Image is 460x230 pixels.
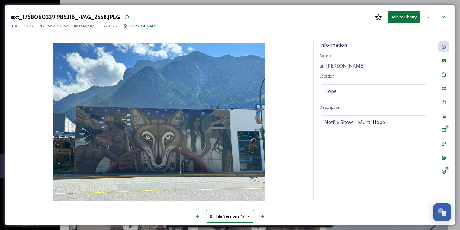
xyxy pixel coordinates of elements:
div: 0 [445,125,449,129]
span: Location [320,73,335,79]
span: 866.84 kB [100,23,117,29]
span: Description [320,104,340,110]
div: 0 [445,166,449,171]
span: 2048 px x 1536 px [39,23,68,29]
span: Netflix Show | Mural Hope [324,119,385,126]
button: File Versions(1) [206,210,254,222]
span: [PERSON_NAME] [326,62,365,69]
span: Information [320,42,347,48]
button: Open Chat [433,203,451,221]
span: [DATE] 16:05 [11,23,33,29]
h3: ext_1758060339.985316_-IMG_2558.JPEG [11,13,120,21]
span: [PERSON_NAME] [129,23,159,29]
span: Hope [324,88,337,95]
span: Source [320,53,333,58]
img: -IMG_2558.JPEG [11,43,307,202]
button: Add to Library [388,11,420,23]
span: image/jpeg [74,23,94,29]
